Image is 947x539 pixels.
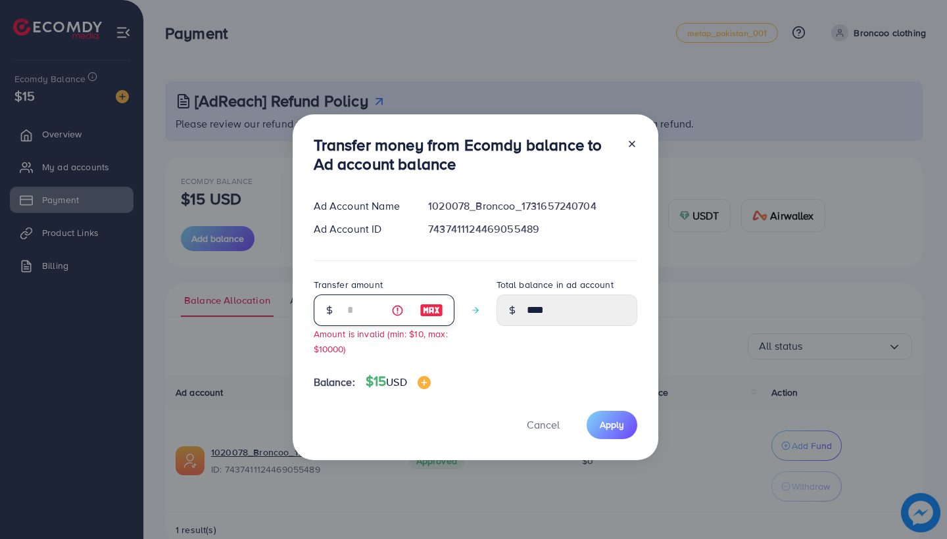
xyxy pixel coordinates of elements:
h3: Transfer money from Ecomdy balance to Ad account balance [314,135,616,174]
img: image [420,302,443,318]
button: Cancel [510,411,576,439]
div: 1020078_Broncoo_1731657240704 [418,199,647,214]
div: Ad Account Name [303,199,418,214]
div: Ad Account ID [303,222,418,237]
span: Cancel [527,417,560,432]
img: image [418,376,431,389]
label: Total balance in ad account [497,278,614,291]
span: Apply [600,418,624,431]
label: Transfer amount [314,278,383,291]
button: Apply [587,411,637,439]
div: 7437411124469055489 [418,222,647,237]
small: Amount is invalid (min: $10, max: $10000) [314,327,448,355]
h4: $15 [366,373,431,390]
span: USD [386,375,406,389]
span: Balance: [314,375,355,390]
